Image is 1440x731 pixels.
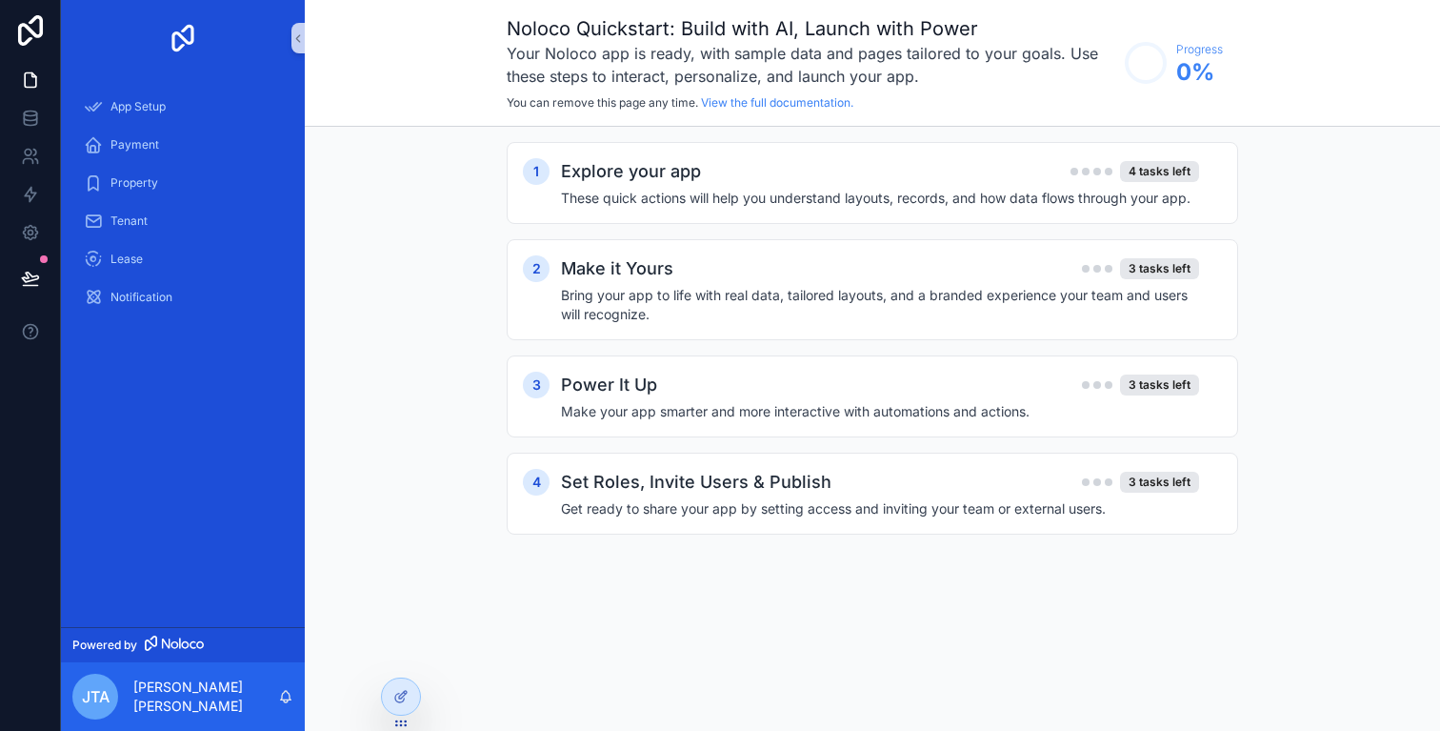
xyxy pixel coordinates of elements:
a: Powered by [61,627,305,662]
span: JTA [82,685,110,708]
a: App Setup [72,90,293,124]
p: [PERSON_NAME] [PERSON_NAME] [133,678,278,716]
span: Payment [110,137,159,152]
span: Tenant [110,213,148,229]
h1: Noloco Quickstart: Build with AI, Launch with Power [507,15,1115,42]
a: Payment [72,128,293,162]
a: View the full documentation. [701,95,853,110]
a: Lease [72,242,293,276]
span: Notification [110,290,172,305]
span: Property [110,175,158,191]
img: App logo [168,23,198,53]
h3: Your Noloco app is ready, with sample data and pages tailored to your goals. Use these steps to i... [507,42,1115,88]
span: 0 % [1176,57,1223,88]
div: scrollable content [61,76,305,339]
a: Notification [72,280,293,315]
a: Tenant [72,204,293,238]
a: Property [72,166,293,200]
span: Powered by [72,638,137,653]
span: App Setup [110,99,166,114]
span: You can remove this page any time. [507,95,698,110]
span: Lease [110,252,143,267]
span: Progress [1176,42,1223,57]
